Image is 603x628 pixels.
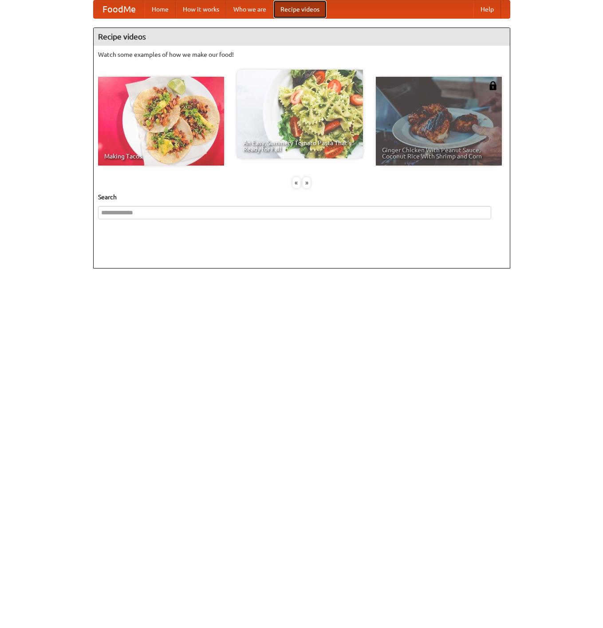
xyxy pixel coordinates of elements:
a: Recipe videos [273,0,327,18]
a: Making Tacos [98,77,224,166]
span: An Easy, Summery Tomato Pasta That's Ready for Fall [243,140,357,152]
div: « [292,177,300,188]
span: Making Tacos [104,153,218,159]
a: Help [473,0,501,18]
a: FoodMe [94,0,145,18]
img: 483408.png [489,81,497,90]
a: An Easy, Summery Tomato Pasta That's Ready for Fall [237,70,363,158]
p: Watch some examples of how we make our food! [98,50,505,59]
h4: Recipe videos [94,28,510,46]
a: Who we are [226,0,273,18]
a: How it works [176,0,226,18]
h5: Search [98,193,505,201]
a: Home [145,0,176,18]
div: » [303,177,311,188]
